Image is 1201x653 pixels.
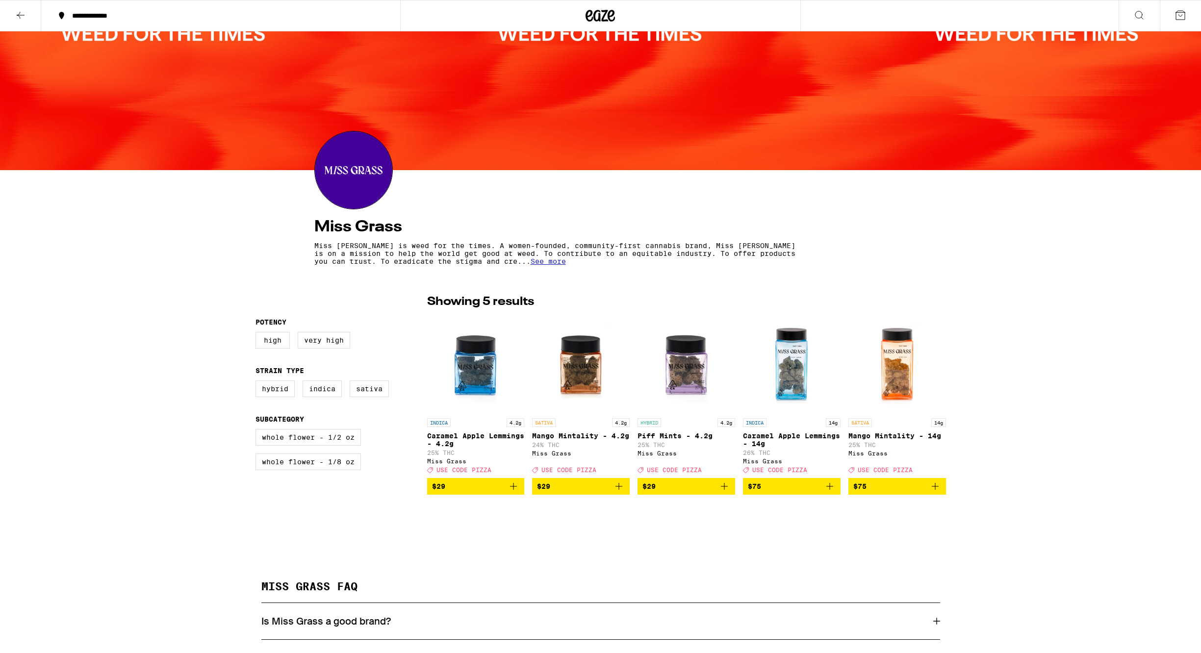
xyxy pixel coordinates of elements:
[638,315,735,413] img: Miss Grass - Piff Mints - 4.2g
[537,482,550,490] span: $29
[256,318,286,326] legend: Potency
[303,380,342,397] label: Indica
[638,450,735,456] div: Miss Grass
[314,242,801,265] p: Miss [PERSON_NAME] is weed for the times. A women-founded, community-first cannabis brand, Miss [...
[532,432,630,440] p: Mango Mintality - 4.2g
[256,380,295,397] label: Hybrid
[436,467,491,473] span: USE CODE PIZZA
[532,418,556,427] p: SATIVA
[531,257,566,265] span: See more
[717,418,735,427] p: 4.2g
[638,442,735,448] p: 25% THC
[743,418,767,427] p: INDICA
[350,380,389,397] label: Sativa
[848,478,946,495] button: Add to bag
[427,418,451,427] p: INDICA
[432,482,445,490] span: $29
[848,315,946,413] img: Miss Grass - Mango Mintality - 14g
[638,418,661,427] p: HYBRID
[256,332,290,349] label: High
[507,418,524,427] p: 4.2g
[848,442,946,448] p: 25% THC
[743,450,841,456] p: 26% THC
[743,432,841,448] p: Caramel Apple Lemmings - 14g
[743,478,841,495] button: Add to bag
[427,315,525,413] img: Miss Grass - Caramel Apple Lemmings - 4.2g
[743,315,841,413] img: Miss Grass - Caramel Apple Lemmings - 14g
[858,467,913,473] span: USE CODE PIZZA
[848,418,872,427] p: SATIVA
[532,315,630,478] a: Open page for Mango Mintality - 4.2g from Miss Grass
[532,478,630,495] button: Add to bag
[848,315,946,478] a: Open page for Mango Mintality - 14g from Miss Grass
[256,367,304,375] legend: Strain Type
[256,453,361,470] label: Whole Flower - 1/8 oz
[612,418,630,427] p: 4.2g
[261,581,940,603] h2: MISS GRASS FAQ
[743,458,841,464] div: Miss Grass
[532,450,630,456] div: Miss Grass
[427,478,525,495] button: Add to bag
[743,315,841,478] a: Open page for Caramel Apple Lemmings - 14g from Miss Grass
[752,467,807,473] span: USE CODE PIZZA
[298,332,350,349] label: Very High
[315,131,392,209] img: Miss Grass logo
[427,294,534,310] p: Showing 5 results
[931,418,946,427] p: 14g
[848,432,946,440] p: Mango Mintality - 14g
[427,450,525,456] p: 25% THC
[642,482,656,490] span: $29
[261,615,391,628] h3: Is Miss Grass a good brand?
[826,418,841,427] p: 14g
[427,432,525,448] p: Caramel Apple Lemmings - 4.2g
[314,219,887,235] h4: Miss Grass
[848,450,946,456] div: Miss Grass
[748,482,761,490] span: $75
[638,432,735,440] p: Piff Mints - 4.2g
[853,482,867,490] span: $75
[638,478,735,495] button: Add to bag
[541,467,596,473] span: USE CODE PIZZA
[256,429,361,446] label: Whole Flower - 1/2 oz
[532,315,630,413] img: Miss Grass - Mango Mintality - 4.2g
[647,467,702,473] span: USE CODE PIZZA
[256,415,304,423] legend: Subcategory
[427,458,525,464] div: Miss Grass
[427,315,525,478] a: Open page for Caramel Apple Lemmings - 4.2g from Miss Grass
[532,442,630,448] p: 24% THC
[638,315,735,478] a: Open page for Piff Mints - 4.2g from Miss Grass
